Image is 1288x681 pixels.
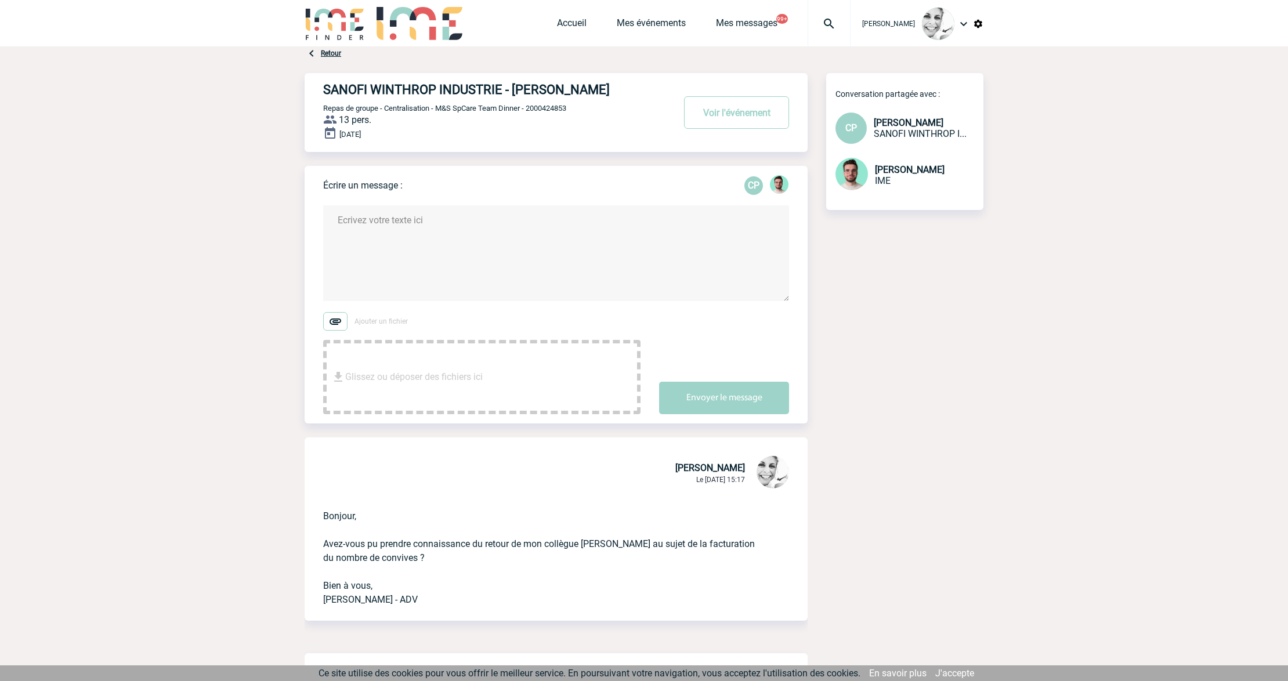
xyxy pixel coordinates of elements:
span: CP [845,122,857,133]
span: [PERSON_NAME] [675,462,745,473]
span: [PERSON_NAME] [875,164,945,175]
span: Repas de groupe - Centralisation - M&S SpCare Team Dinner - 2000424853 [323,104,566,113]
span: [DATE] [339,130,361,139]
span: 13 pers. [339,114,371,125]
span: Ajouter un fichier [354,317,408,325]
a: Mes événements [617,17,686,34]
div: Benjamin ROLAND [770,175,788,196]
div: Christelle PICILI [744,176,763,195]
a: Mes messages [716,17,777,34]
img: IME-Finder [305,7,365,40]
span: [PERSON_NAME] [862,20,915,28]
span: Glissez ou déposer des fichiers ici [345,348,483,406]
button: 99+ [776,14,788,24]
p: Écrire un message : [323,180,403,191]
span: IME [875,175,891,186]
button: Voir l'événement [684,96,789,129]
span: Ce site utilise des cookies pour vous offrir le meilleur service. En poursuivant votre navigation... [319,668,860,679]
p: Conversation partagée avec : [835,89,983,99]
a: Retour [321,49,341,57]
a: Accueil [557,17,587,34]
span: Le [DATE] 15:17 [696,476,745,484]
a: J'accepte [935,668,974,679]
img: 103013-0.jpeg [757,456,789,488]
p: Bonjour, Avez-vous pu prendre connaissance du retour de mon collègue [PERSON_NAME] au sujet de la... [323,491,757,607]
h4: SANOFI WINTHROP INDUSTRIE - [PERSON_NAME] [323,82,639,97]
p: CP [744,176,763,195]
img: 121547-2.png [770,175,788,194]
a: En savoir plus [869,668,927,679]
span: [PERSON_NAME] [874,117,943,128]
button: Envoyer le message [659,382,789,414]
span: SANOFI WINTHROP INDUSTRIE [874,128,967,139]
img: 121547-2.png [835,158,868,190]
img: file_download.svg [331,370,345,384]
img: 103013-0.jpeg [922,8,954,40]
